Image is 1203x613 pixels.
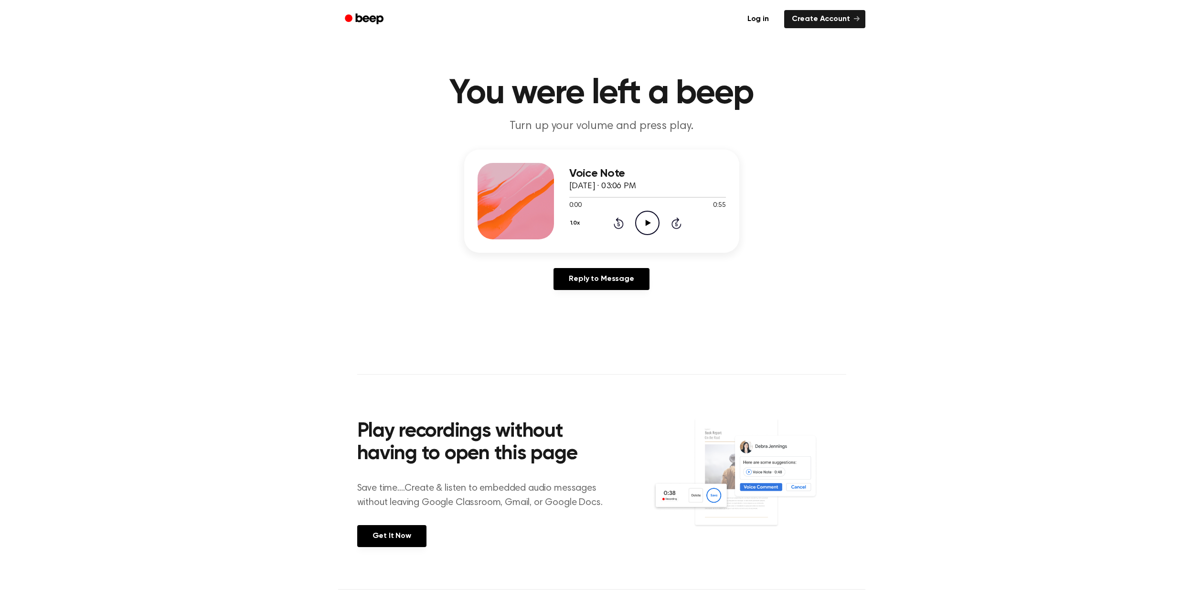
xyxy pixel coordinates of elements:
[357,76,846,111] h1: You were left a beep
[554,268,649,290] a: Reply to Message
[357,420,615,466] h2: Play recordings without having to open this page
[569,182,636,191] span: [DATE] · 03:06 PM
[738,8,778,30] a: Log in
[784,10,865,28] a: Create Account
[569,167,726,180] h3: Voice Note
[357,525,426,547] a: Get It Now
[713,201,725,211] span: 0:55
[418,118,785,134] p: Turn up your volume and press play.
[652,418,846,546] img: Voice Comments on Docs and Recording Widget
[357,481,615,510] p: Save time....Create & listen to embedded audio messages without leaving Google Classroom, Gmail, ...
[569,215,584,231] button: 1.0x
[569,201,582,211] span: 0:00
[338,10,392,29] a: Beep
